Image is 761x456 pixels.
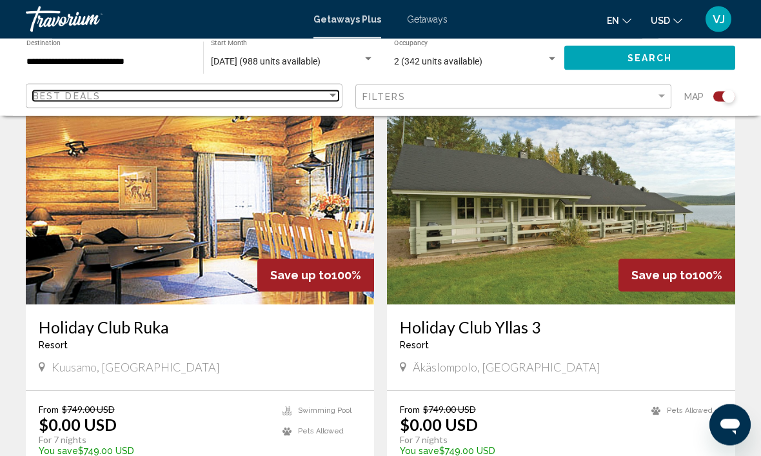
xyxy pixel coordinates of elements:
[394,56,482,66] span: 2 (342 units available)
[39,404,59,415] span: From
[298,407,351,415] span: Swimming Pool
[631,269,693,283] span: Save up to
[400,341,429,351] span: Resort
[702,6,735,33] button: User Menu
[39,341,68,351] span: Resort
[39,435,270,446] p: For 7 nights
[257,259,374,292] div: 100%
[651,11,682,30] button: Change currency
[607,15,619,26] span: en
[628,54,673,64] span: Search
[607,11,631,30] button: Change language
[709,404,751,446] iframe: Button to launch messaging window
[667,407,713,415] span: Pets Allowed
[62,404,115,415] span: $749.00 USD
[413,361,600,375] span: Äkäslompolo, [GEOGRAPHIC_DATA]
[33,91,101,101] span: Best Deals
[400,404,420,415] span: From
[618,259,735,292] div: 100%
[400,435,638,446] p: For 7 nights
[270,269,331,283] span: Save up to
[564,46,735,70] button: Search
[387,99,735,305] img: 4141E01X.jpg
[52,361,220,375] span: Kuusamo, [GEOGRAPHIC_DATA]
[298,428,344,436] span: Pets Allowed
[313,14,381,25] a: Getaways Plus
[362,92,406,102] span: Filters
[26,99,374,305] img: 3551I01X.jpg
[423,404,476,415] span: $749.00 USD
[33,91,339,102] mat-select: Sort by
[651,15,670,26] span: USD
[684,88,704,106] span: Map
[355,84,672,110] button: Filter
[400,318,722,337] a: Holiday Club Yllas 3
[211,56,321,66] span: [DATE] (988 units available)
[713,13,725,26] span: VJ
[407,14,448,25] a: Getaways
[26,6,301,32] a: Travorium
[39,415,117,435] p: $0.00 USD
[39,318,361,337] a: Holiday Club Ruka
[400,415,478,435] p: $0.00 USD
